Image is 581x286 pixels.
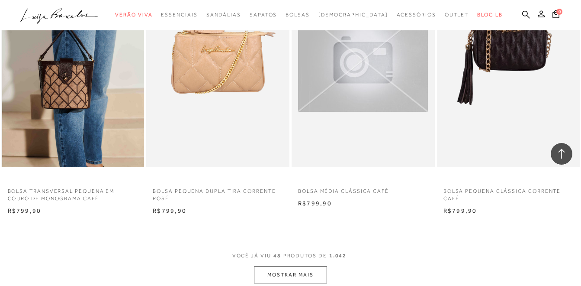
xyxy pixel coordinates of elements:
a: Bolsa pequena clássica corrente café [437,182,580,202]
a: BOLSA TRANSVERSAL PEQUENA EM COURO DE MONOGRAMA CAFÉ [1,182,144,202]
a: categoryNavScreenReaderText [286,7,310,23]
span: Acessórios [397,12,436,18]
span: BLOG LB [477,12,502,18]
a: categoryNavScreenReaderText [397,7,436,23]
span: Verão Viva [115,12,152,18]
span: Outlet [445,12,469,18]
a: categoryNavScreenReaderText [206,7,241,23]
span: [DEMOGRAPHIC_DATA] [318,12,388,18]
span: 1.042 [329,253,347,259]
img: Bolsa média clássica café [298,8,428,112]
span: R$799,90 [298,200,332,207]
span: VOCÊ JÁ VIU PRODUTOS DE [232,253,349,259]
a: categoryNavScreenReaderText [445,7,469,23]
a: categoryNavScreenReaderText [115,7,152,23]
span: Essenciais [161,12,197,18]
span: 48 [273,253,281,259]
span: Bolsas [286,12,310,18]
a: categoryNavScreenReaderText [161,7,197,23]
a: Bolsa pequena dupla tira corrente rosé [146,182,289,202]
span: R$799,90 [153,207,186,214]
span: R$799,90 [8,207,42,214]
a: noSubCategoriesText [318,7,388,23]
span: R$799,90 [443,207,477,214]
button: 0 [550,10,562,21]
span: Sapatos [250,12,277,18]
span: 0 [556,9,562,15]
a: BLOG LB [477,7,502,23]
button: MOSTRAR MAIS [254,266,327,283]
span: Sandálias [206,12,241,18]
a: categoryNavScreenReaderText [250,7,277,23]
a: Bolsa média clássica café [292,182,435,195]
